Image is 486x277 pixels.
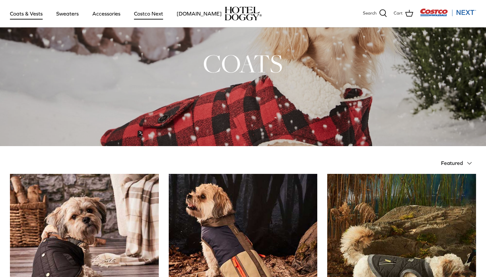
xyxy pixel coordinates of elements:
a: [DOMAIN_NAME] [171,2,228,25]
span: Featured [441,160,463,166]
button: Featured [441,156,476,171]
a: Search [363,9,387,18]
span: Search [363,10,376,17]
a: Cart [394,9,413,18]
a: Costco Next [128,2,169,25]
a: Visit Costco Next [420,13,476,18]
img: Costco Next [420,8,476,17]
a: Coats & Vests [4,2,49,25]
h1: COATS [10,47,476,80]
a: Sweaters [50,2,85,25]
span: Cart [394,10,403,17]
a: hoteldoggy.com hoteldoggycom [225,7,262,20]
img: hoteldoggycom [225,7,262,20]
a: Accessories [86,2,126,25]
